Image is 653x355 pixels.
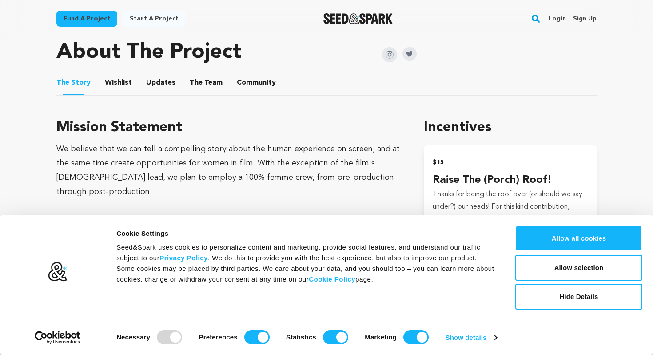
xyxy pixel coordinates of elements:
span: Team [190,77,223,88]
h1: Incentives [424,117,597,138]
a: Fund a project [56,11,117,27]
span: The [190,77,203,88]
a: Usercentrics Cookiebot - opens in a new window [19,331,96,344]
strong: Statistics [286,333,316,341]
h1: About The Project [56,42,241,63]
span: Wishlist [105,77,132,88]
strong: Marketing [365,333,397,341]
span: Story [56,77,91,88]
a: Login [549,12,566,26]
div: We believe that we can tell a compelling story about the human experience on screen, and at the s... [56,142,402,199]
img: Seed&Spark Instagram Icon [382,47,397,62]
img: Seed&Spark Twitter Icon [402,47,417,61]
h2: $15 [433,156,588,169]
h4: Raise The (Porch) Roof! [433,172,588,188]
a: Cookie Policy [309,275,355,283]
a: Sign up [573,12,597,26]
div: Cookie Settings [116,228,495,239]
p: Thanks for being the roof over (or should we say under?) our heads! For this kind contribution, y... [433,188,588,226]
strong: Preferences [199,333,238,341]
button: Hide Details [515,284,642,310]
a: Seed&Spark Homepage [323,13,393,24]
a: Start a project [123,11,186,27]
span: Updates [146,77,175,88]
h3: Mission Statement [56,117,402,138]
span: The [56,77,69,88]
a: Show details [446,331,497,344]
div: Seed&Spark uses cookies to personalize content and marketing, provide social features, and unders... [116,242,495,285]
strong: Necessary [116,333,150,341]
img: logo [48,262,68,282]
span: Community [237,77,276,88]
button: Allow all cookies [515,226,642,251]
a: Privacy Policy [159,254,208,262]
button: Allow selection [515,255,642,281]
img: Seed&Spark Logo Dark Mode [323,13,393,24]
